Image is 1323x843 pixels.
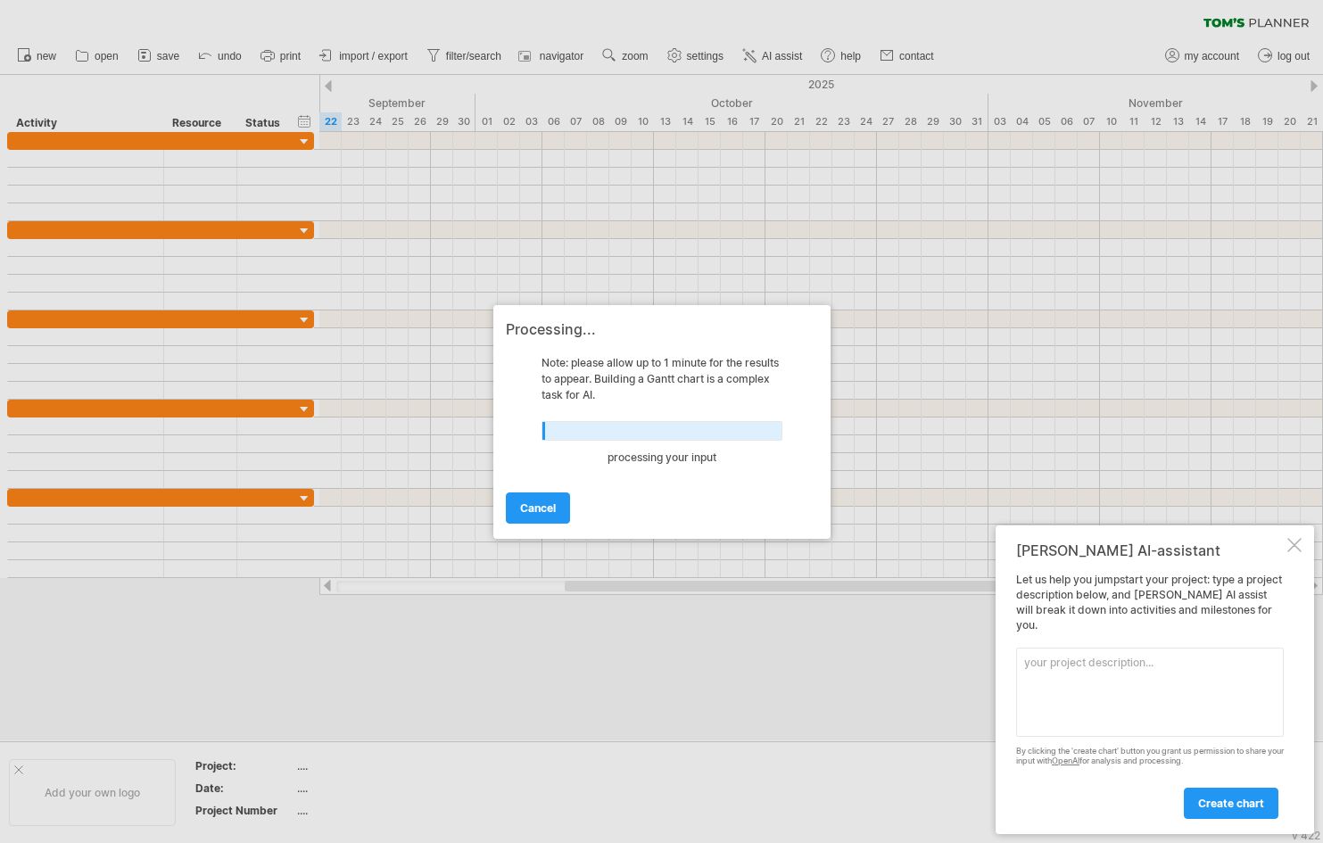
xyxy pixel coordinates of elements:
div: Note: please allow up to 1 minute for the results to appear. Building a Gantt chart is a complex ... [506,355,818,403]
div: [PERSON_NAME] AI-assistant [1016,541,1284,559]
a: create chart [1184,788,1278,819]
div: Let us help you jumpstart your project: type a project description below, and [PERSON_NAME] AI as... [1016,573,1284,818]
span: create chart [1198,797,1264,810]
a: cancel [506,492,570,524]
span: cancel [520,501,556,515]
div: processing your input [542,450,782,477]
div: Processing... [506,321,818,337]
a: OpenAI [1052,756,1079,765]
div: By clicking the 'create chart' button you grant us permission to share your input with for analys... [1016,747,1284,766]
